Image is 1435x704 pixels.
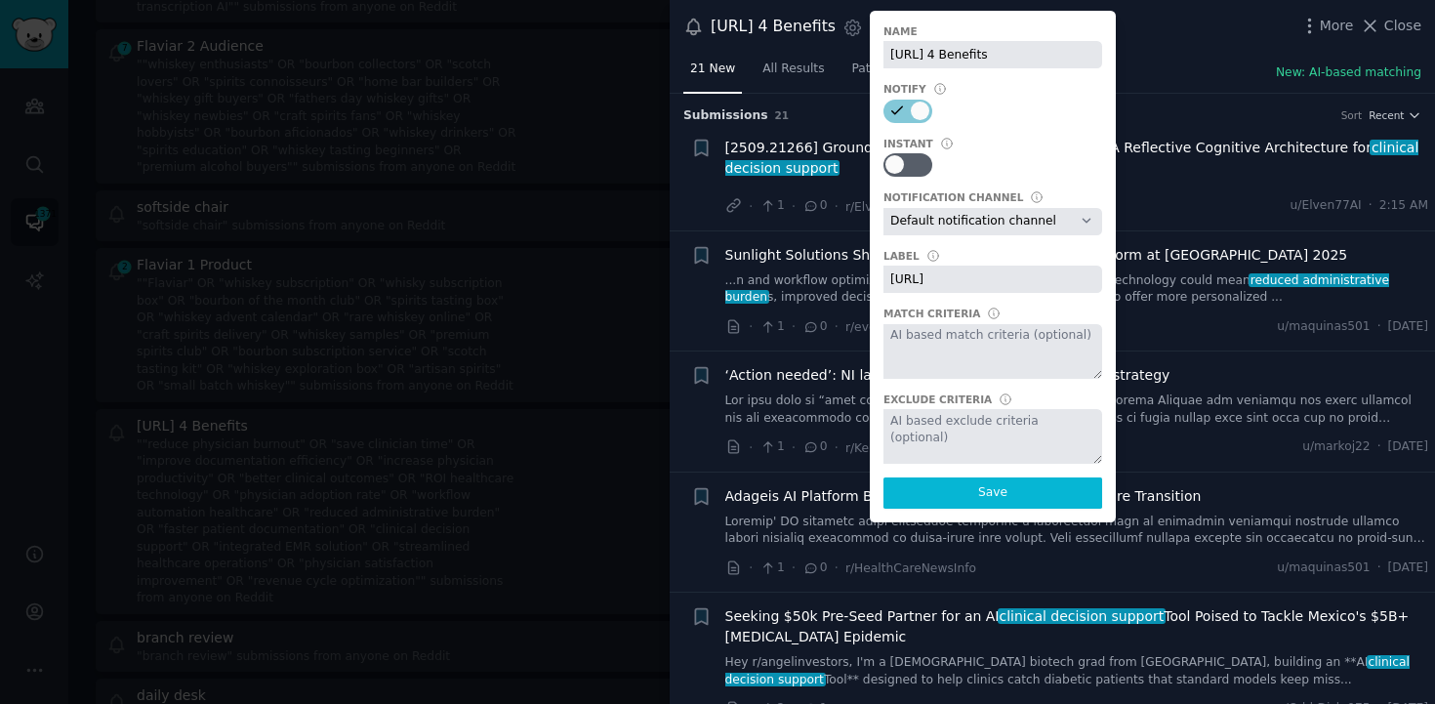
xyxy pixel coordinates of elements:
[725,654,1429,688] a: Hey r/angelinvestors, I'm a [DEMOGRAPHIC_DATA] biotech grad from [GEOGRAPHIC_DATA], building an *...
[725,486,1202,507] a: Adageis AI Platform Bridges Gap in Value-Based Healthcare Transition
[1277,318,1370,336] span: u/maquinas501
[1291,197,1362,215] span: u/Elven77AI
[725,245,1348,266] a: Sunlight Solutions Showcases AI-Powered Insurance Platform at [GEOGRAPHIC_DATA] 2025
[792,196,796,217] span: ·
[725,272,1429,307] a: ...n and workflow optimization. For insurance professionals, this technology could meanreduced ad...
[835,558,839,578] span: ·
[683,107,768,125] span: Submission s
[725,606,1429,647] a: Seeking $50k Pre-Seed Partner for an AIclinical decision supportTool Poised to Tackle Mexico's $5...
[845,200,931,214] span: r/ElvenAINews
[759,197,784,215] span: 1
[1369,108,1404,122] span: Recent
[759,438,784,456] span: 1
[845,320,921,334] span: r/eventNews
[725,655,1410,686] span: clinical decision support
[725,393,1429,427] a: Lor ipsu dolo si “amet con adip elitsedd eiu te inc utlaboree”. Dolorema Aliquae adm veniamqu nos...
[792,316,796,337] span: ·
[711,15,836,39] div: [URL] 4 Benefits
[749,316,753,337] span: ·
[835,196,839,217] span: ·
[1388,318,1428,336] span: [DATE]
[759,318,784,336] span: 1
[883,307,980,320] div: Match Criteria
[792,437,796,458] span: ·
[883,190,1023,204] div: Notification Channel
[1388,438,1428,456] span: [DATE]
[762,61,824,78] span: All Results
[802,559,827,577] span: 0
[883,137,933,150] div: Instant
[1388,559,1428,577] span: [DATE]
[883,82,926,96] div: Notify
[998,608,1166,624] span: clinical decision support
[1320,16,1354,36] span: More
[835,316,839,337] span: ·
[1377,318,1381,336] span: ·
[775,109,790,121] span: 21
[683,54,742,94] a: 21 New
[883,266,1102,293] input: Label this search (optional)
[1379,197,1428,215] span: 2:15 AM
[792,558,796,578] span: ·
[1360,16,1421,36] button: Close
[802,197,827,215] span: 0
[756,54,831,94] a: All Results
[725,138,1429,179] a: [2509.21266] Grounding AI Explanations in Experience: A Reflective Cognitive Architecture forclin...
[852,61,901,78] span: Patterns
[759,559,784,577] span: 1
[802,318,827,336] span: 0
[1384,16,1421,36] span: Close
[883,24,918,38] div: Name
[749,196,753,217] span: ·
[1377,559,1381,577] span: ·
[1302,438,1371,456] span: u/markoj22
[845,441,940,455] span: r/KeltoiWellness
[883,41,1102,68] input: Name this search
[1369,108,1421,122] button: Recent
[845,54,908,94] a: Patterns
[725,606,1429,647] span: Seeking $50k Pre-Seed Partner for an AI Tool Poised to Tackle Mexico's $5B+ [MEDICAL_DATA] Epidemic
[749,558,753,578] span: ·
[835,437,839,458] span: ·
[1277,559,1370,577] span: u/maquinas501
[883,249,920,263] div: Label
[1276,64,1421,82] button: New: AI-based matching
[725,514,1429,548] a: Loremip' DO sitametc adipi elitseddoe temporinc u laboreetdol magn al enimadmin veniamqui nostrud...
[1341,108,1363,122] div: Sort
[749,437,753,458] span: ·
[725,365,1170,386] a: ‘Action needed’: NI launches first sustainable medicines strategy
[725,138,1429,179] span: [2509.21266] Grounding AI Explanations in Experience: A Reflective Cognitive Architecture for
[883,393,992,406] div: Exclude Criteria
[845,561,976,575] span: r/HealthCareNewsInfo
[802,438,827,456] span: 0
[1377,438,1381,456] span: ·
[1369,197,1373,215] span: ·
[1299,16,1354,36] button: More
[883,477,1102,509] button: Save
[690,61,735,78] span: 21 New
